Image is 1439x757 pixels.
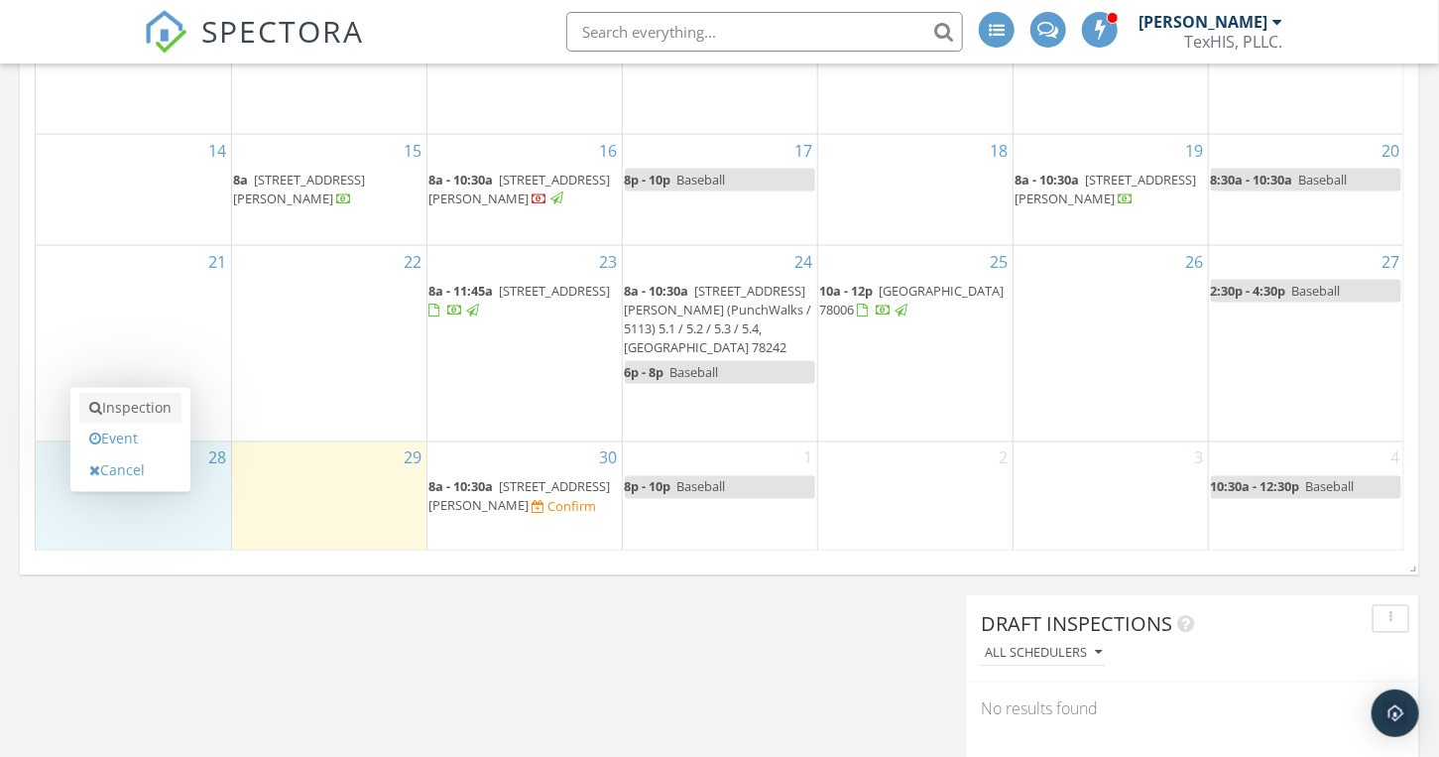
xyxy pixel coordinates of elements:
[820,282,1005,318] a: 10a - 12p [GEOGRAPHIC_DATA] 78006
[625,280,815,360] a: 8a - 10:30a [STREET_ADDRESS][PERSON_NAME] (PunchWalks / 5113) 5.1 / 5.2 / 5.3 / 5.4, [GEOGRAPHIC_...
[987,246,1013,278] a: Go to September 25, 2025
[426,245,622,442] td: Go to September 23, 2025
[429,478,494,496] span: 8a - 10:30a
[566,12,963,52] input: Search everything...
[401,246,426,278] a: Go to September 22, 2025
[1208,134,1403,245] td: Go to September 20, 2025
[1016,169,1206,211] a: 8a - 10:30a [STREET_ADDRESS][PERSON_NAME]
[1386,442,1403,474] a: Go to October 4, 2025
[231,442,426,552] td: Go to September 29, 2025
[548,499,597,515] div: Confirm
[1211,478,1300,496] span: 10:30a - 12:30p
[1292,282,1341,300] span: Baseball
[625,282,689,300] span: 8a - 10:30a
[144,27,364,68] a: SPECTORA
[1208,442,1403,552] td: Go to October 4, 2025
[205,442,231,474] a: Go to September 28, 2025
[533,498,597,517] a: Confirm
[429,169,620,211] a: 8a - 10:30a [STREET_ADDRESS][PERSON_NAME]
[201,10,364,52] span: SPECTORA
[817,134,1013,245] td: Go to September 18, 2025
[625,282,812,357] span: [STREET_ADDRESS][PERSON_NAME] (PunchWalks / 5113) 5.1 / 5.2 / 5.3 / 5.4, [GEOGRAPHIC_DATA] 78242
[985,647,1102,661] div: All schedulers
[1372,690,1419,737] div: Open Intercom Messenger
[429,280,620,322] a: 8a - 11:45a [STREET_ADDRESS]
[622,245,817,442] td: Go to September 24, 2025
[36,245,231,442] td: Go to September 21, 2025
[817,245,1013,442] td: Go to September 25, 2025
[79,393,181,425] a: Inspection
[234,171,249,189] span: 8a
[820,282,1005,318] span: [GEOGRAPHIC_DATA] 78006
[1139,12,1267,32] div: [PERSON_NAME]
[996,442,1013,474] a: Go to October 2, 2025
[36,442,231,552] td: Go to September 28, 2025
[234,169,424,211] a: 8a [STREET_ADDRESS][PERSON_NAME]
[981,611,1172,638] span: Draft Inspections
[144,10,187,54] img: The Best Home Inspection Software - Spectora
[1306,478,1355,496] span: Baseball
[1182,246,1208,278] a: Go to September 26, 2025
[1013,134,1208,245] td: Go to September 19, 2025
[820,280,1011,322] a: 10a - 12p [GEOGRAPHIC_DATA] 78006
[1211,171,1293,189] span: 8:30a - 10:30a
[426,134,622,245] td: Go to September 16, 2025
[1211,282,1286,300] span: 2:30p - 4:30p
[79,455,181,487] a: Cancel
[1013,245,1208,442] td: Go to September 26, 2025
[429,171,611,207] a: 8a - 10:30a [STREET_ADDRESS][PERSON_NAME]
[677,171,726,189] span: Baseball
[231,245,426,442] td: Go to September 22, 2025
[1378,135,1403,167] a: Go to September 20, 2025
[79,424,181,455] a: Event
[625,363,664,381] span: 6p - 8p
[234,171,366,207] a: 8a [STREET_ADDRESS][PERSON_NAME]
[622,442,817,552] td: Go to October 1, 2025
[1016,171,1197,207] span: [STREET_ADDRESS][PERSON_NAME]
[596,442,622,474] a: Go to September 30, 2025
[1016,171,1197,207] a: 8a - 10:30a [STREET_ADDRESS][PERSON_NAME]
[429,476,620,519] a: 8a - 10:30a [STREET_ADDRESS][PERSON_NAME] Confirm
[401,135,426,167] a: Go to September 15, 2025
[1013,442,1208,552] td: Go to October 3, 2025
[1184,32,1282,52] div: TexHIS, PLLC.
[231,134,426,245] td: Go to September 15, 2025
[791,246,817,278] a: Go to September 24, 2025
[1182,135,1208,167] a: Go to September 19, 2025
[1016,171,1080,189] span: 8a - 10:30a
[401,442,426,474] a: Go to September 29, 2025
[429,282,494,300] span: 8a - 11:45a
[500,282,611,300] span: [STREET_ADDRESS]
[1378,246,1403,278] a: Go to September 27, 2025
[1208,245,1403,442] td: Go to September 27, 2025
[625,282,812,357] a: 8a - 10:30a [STREET_ADDRESS][PERSON_NAME] (PunchWalks / 5113) 5.1 / 5.2 / 5.3 / 5.4, [GEOGRAPHIC_...
[966,683,1419,736] div: No results found
[800,442,817,474] a: Go to October 1, 2025
[429,282,611,318] a: 8a - 11:45a [STREET_ADDRESS]
[820,282,874,300] span: 10a - 12p
[677,478,726,496] span: Baseball
[205,135,231,167] a: Go to September 14, 2025
[1191,442,1208,474] a: Go to October 3, 2025
[429,171,611,207] span: [STREET_ADDRESS][PERSON_NAME]
[987,135,1013,167] a: Go to September 18, 2025
[205,246,231,278] a: Go to September 21, 2025
[791,135,817,167] a: Go to September 17, 2025
[596,135,622,167] a: Go to September 16, 2025
[426,442,622,552] td: Go to September 30, 2025
[622,134,817,245] td: Go to September 17, 2025
[1299,171,1348,189] span: Baseball
[817,442,1013,552] td: Go to October 2, 2025
[429,171,494,189] span: 8a - 10:30a
[429,478,611,515] a: 8a - 10:30a [STREET_ADDRESS][PERSON_NAME]
[596,246,622,278] a: Go to September 23, 2025
[234,171,366,207] span: [STREET_ADDRESS][PERSON_NAME]
[625,478,671,496] span: 8p - 10p
[429,478,611,515] span: [STREET_ADDRESS][PERSON_NAME]
[625,171,671,189] span: 8p - 10p
[36,134,231,245] td: Go to September 14, 2025
[981,641,1106,668] button: All schedulers
[670,363,719,381] span: Baseball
